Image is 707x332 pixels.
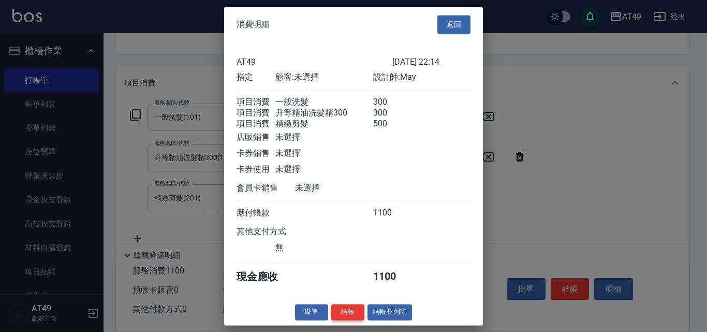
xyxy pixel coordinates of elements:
div: 未選擇 [295,183,392,194]
button: 返回 [437,15,470,34]
div: 項目消費 [237,108,275,119]
div: 一般洗髮 [275,97,373,108]
div: 項目消費 [237,119,275,129]
div: 店販銷售 [237,132,275,143]
div: 無 [275,242,373,253]
div: 300 [373,97,412,108]
div: [DATE] 22:14 [392,57,470,67]
div: 指定 [237,72,275,83]
button: 結帳 [331,304,364,320]
div: 其他支付方式 [237,226,315,237]
div: 未選擇 [275,132,373,143]
div: 300 [373,108,412,119]
div: 項目消費 [237,97,275,108]
div: 設計師: May [373,72,470,83]
span: 消費明細 [237,19,270,30]
button: 結帳並列印 [367,304,413,320]
div: 1100 [373,208,412,219]
div: 顧客: 未選擇 [275,72,373,83]
div: 卡券使用 [237,164,275,175]
div: AT49 [237,57,392,67]
div: 應付帳款 [237,208,275,219]
div: 現金應收 [237,270,295,284]
div: 升等精油洗髮精300 [275,108,373,119]
div: 未選擇 [275,148,373,159]
div: 500 [373,119,412,129]
button: 掛單 [295,304,328,320]
div: 卡券銷售 [237,148,275,159]
div: 未選擇 [275,164,373,175]
div: 1100 [373,270,412,284]
div: 會員卡銷售 [237,183,295,194]
div: 精緻剪髮 [275,119,373,129]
